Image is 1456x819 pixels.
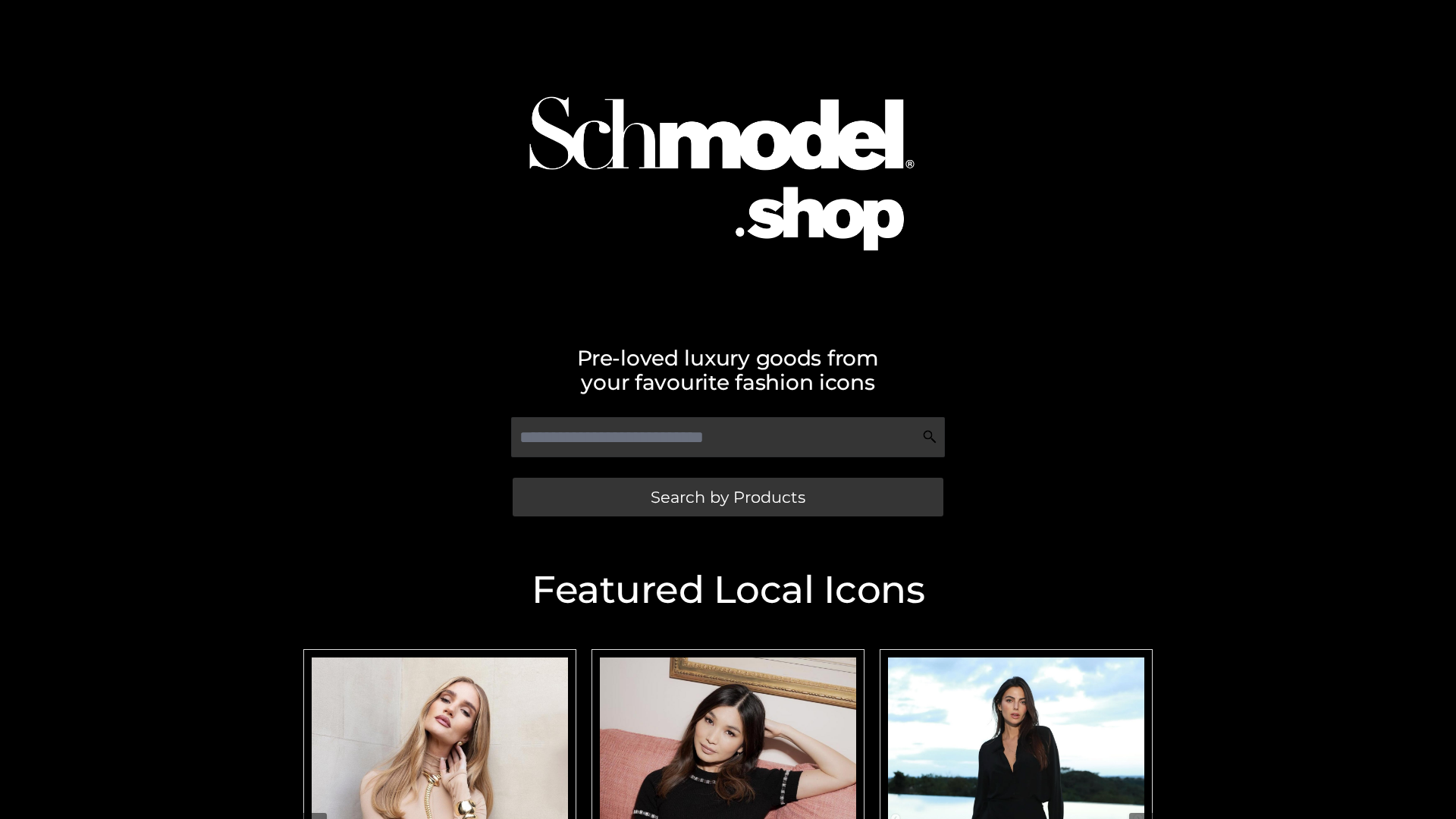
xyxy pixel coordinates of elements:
a: Search by Products [513,478,943,516]
span: Search by Products [651,489,805,505]
h2: Featured Local Icons​ [296,571,1160,609]
h2: Pre-loved luxury goods from your favourite fashion icons [296,346,1160,394]
img: Search Icon [922,429,937,444]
